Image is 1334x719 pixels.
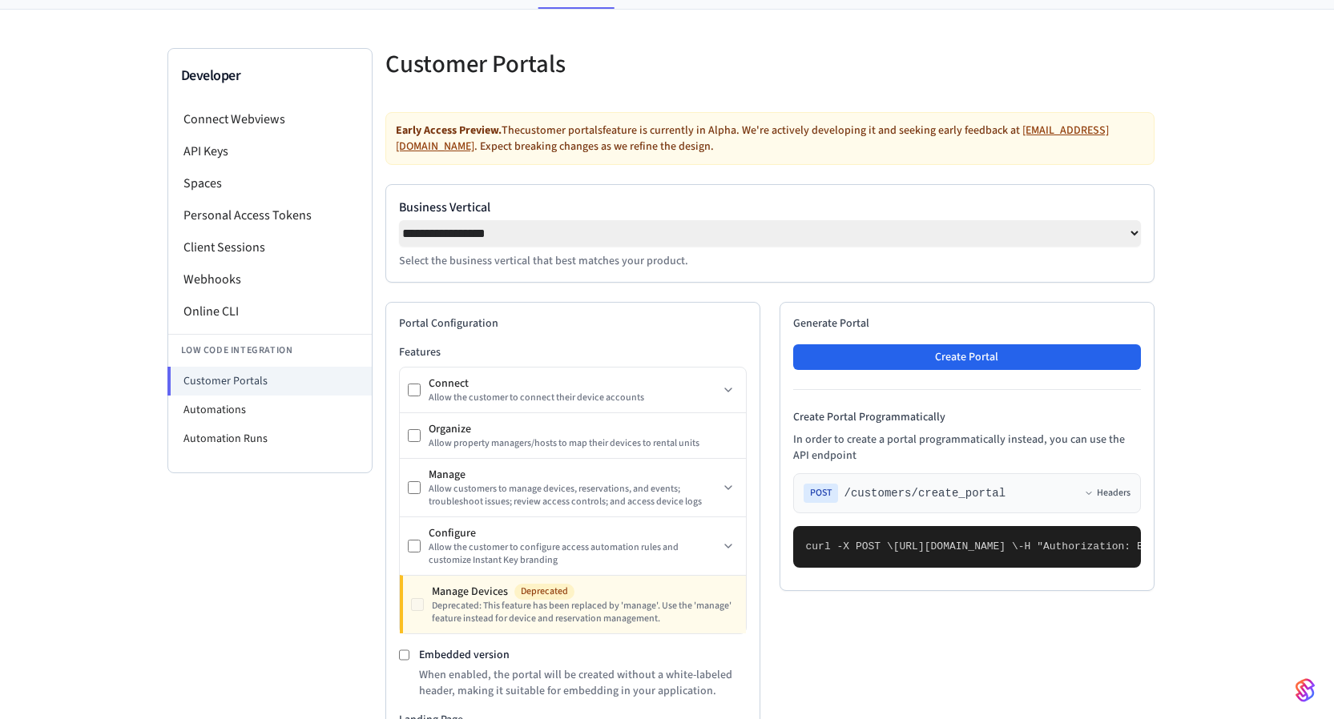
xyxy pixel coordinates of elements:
li: Personal Access Tokens [168,199,372,231]
span: [URL][DOMAIN_NAME] \ [893,540,1018,552]
span: POST [804,484,838,503]
li: API Keys [168,135,372,167]
span: /customers/create_portal [844,485,1006,501]
div: Deprecated: This feature has been replaced by 'manage'. Use the 'manage' feature instead for devi... [432,600,738,625]
span: curl -X POST \ [806,540,893,552]
li: Automations [168,396,372,424]
h2: Portal Configuration [399,315,747,331]
h2: Generate Portal [793,315,1141,331]
button: Headers [1084,487,1130,500]
a: [EMAIL_ADDRESS][DOMAIN_NAME] [396,123,1109,155]
div: Configure [429,525,719,541]
p: In order to create a portal programmatically instead, you can use the API endpoint [793,432,1141,464]
li: Webhooks [168,263,372,295]
h3: Developer [181,65,359,87]
h4: Create Portal Programmatically [793,409,1141,425]
div: Allow property managers/hosts to map their devices to rental units [429,437,738,450]
div: Organize [429,421,738,437]
button: Create Portal [793,344,1141,370]
span: Deprecated [514,584,574,600]
li: Client Sessions [168,231,372,263]
label: Embedded version [419,647,510,663]
label: Business Vertical [399,198,1141,217]
span: -H "Authorization: Bearer seam_api_key_123456" \ [1018,540,1318,552]
div: Allow the customer to configure access automation rules and customize Instant Key branding [429,541,719,567]
p: Select the business vertical that best matches your product. [399,253,1141,269]
li: Customer Portals [167,367,372,396]
li: Automation Runs [168,424,372,453]
div: Allow customers to manage devices, reservations, and events; troubleshoot issues; review access c... [429,483,719,508]
div: Connect [429,376,719,392]
div: Allow the customer to connect their device accounts [429,392,719,404]
img: SeamLogoGradient.69752ec5.svg [1296,677,1315,703]
h5: Customer Portals [385,48,760,81]
li: Connect Webviews [168,103,372,135]
strong: Early Access Preview. [396,123,502,139]
li: Low Code Integration [168,334,372,367]
div: The customer portals feature is currently in Alpha. We're actively developing it and seeking earl... [385,112,1155,165]
li: Online CLI [168,295,372,327]
p: When enabled, the portal will be created without a white-labeled header, making it suitable for e... [419,667,747,699]
div: Manage Devices [432,584,738,600]
li: Spaces [168,167,372,199]
div: Manage [429,467,719,483]
h3: Features [399,344,747,360]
